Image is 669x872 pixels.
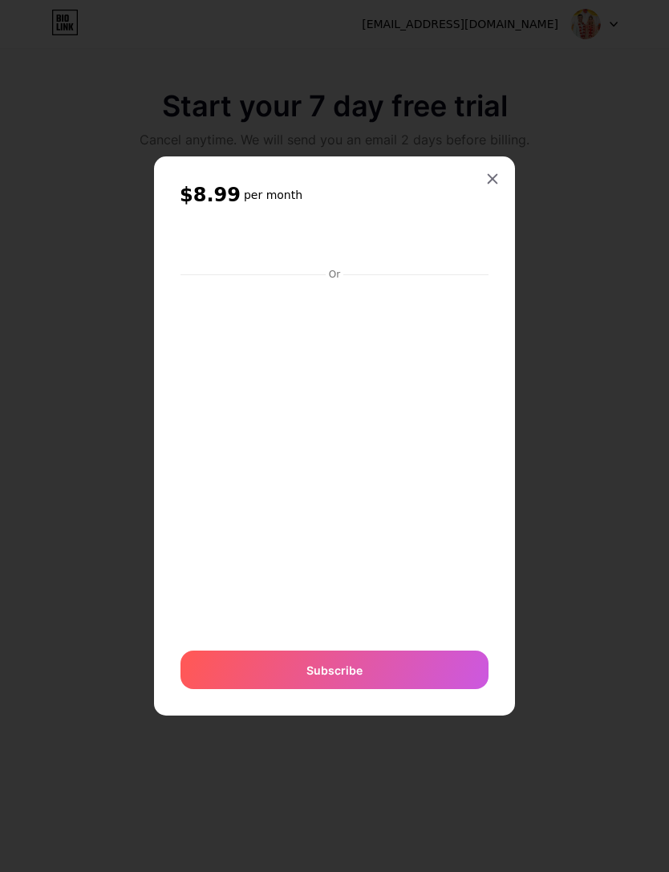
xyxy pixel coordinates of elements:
[177,282,492,635] iframe: Secure payment input frame
[244,187,302,203] h6: per month
[180,182,241,208] span: $8.99
[180,225,489,263] iframe: Secure payment button frame
[326,268,343,281] div: Or
[306,662,363,679] span: Subscribe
